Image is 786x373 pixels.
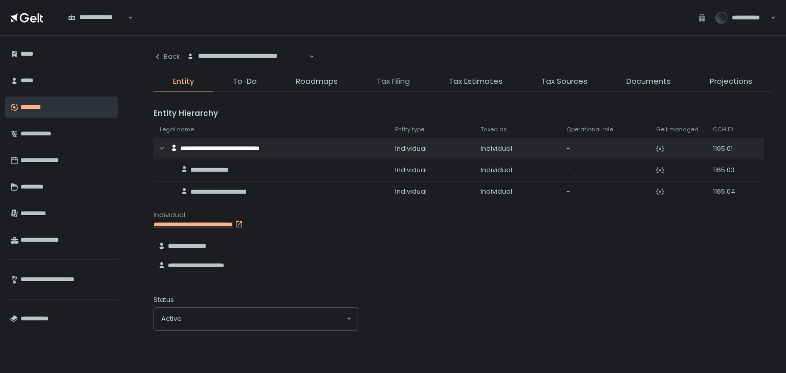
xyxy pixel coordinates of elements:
[481,187,554,196] div: Individual
[395,144,468,153] div: Individual
[481,126,507,133] span: Taxed as
[61,7,133,29] div: Search for option
[395,166,468,175] div: Individual
[296,76,338,87] span: Roadmaps
[481,144,554,153] div: Individual
[710,76,752,87] span: Projections
[566,144,644,153] div: -
[566,126,613,133] span: Operational role
[160,126,194,133] span: Legal name
[481,166,554,175] div: Individual
[395,126,424,133] span: Entity type
[154,295,174,305] span: Status
[626,76,671,87] span: Documents
[161,314,182,323] span: active
[713,144,746,153] div: 1165.01
[187,61,308,71] input: Search for option
[154,46,180,67] button: Back
[395,187,468,196] div: Individual
[377,76,410,87] span: Tax Filing
[180,46,314,67] div: Search for option
[713,166,746,175] div: 1165.03
[154,52,180,61] div: Back
[656,126,698,133] span: Gelt managed
[68,22,127,32] input: Search for option
[233,76,257,87] span: To-Do
[566,187,644,196] div: -
[182,314,345,324] input: Search for option
[713,126,733,133] span: CCH ID
[713,187,746,196] div: 1165.04
[154,308,358,330] div: Search for option
[154,211,772,220] div: Individual
[566,166,644,175] div: -
[173,76,194,87] span: Entity
[449,76,503,87] span: Tax Estimates
[541,76,587,87] span: Tax Sources
[154,108,772,120] div: Entity Hierarchy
